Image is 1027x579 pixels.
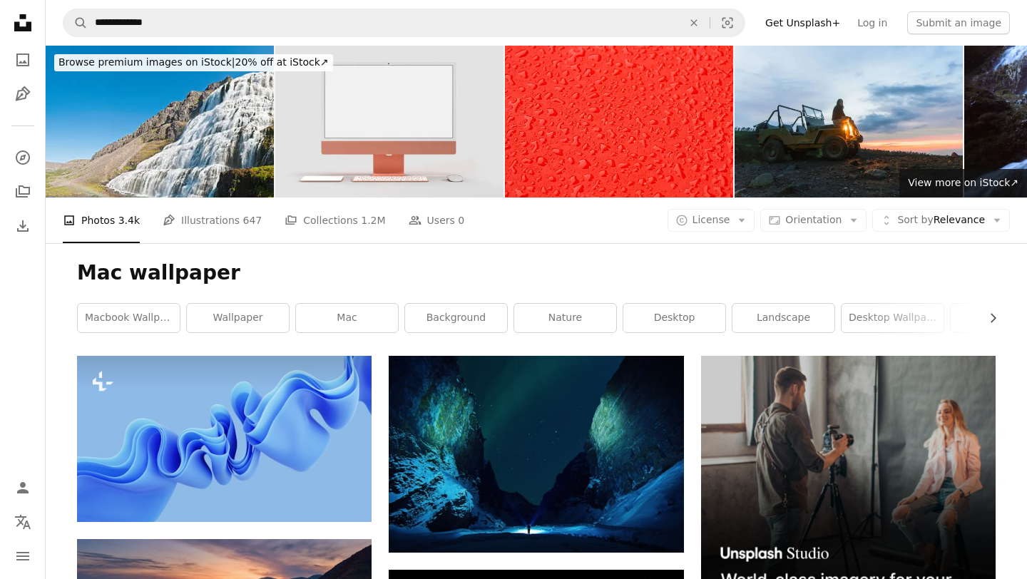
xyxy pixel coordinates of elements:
span: Orientation [785,214,842,225]
button: Submit an image [907,11,1010,34]
a: macbook wallpaper [78,304,180,332]
button: scroll list to the right [980,304,996,332]
span: Browse premium images on iStock | [58,56,235,68]
span: Sort by [897,214,933,225]
span: License [693,214,730,225]
button: Orientation [760,209,867,232]
a: Collections [9,178,37,206]
a: Log in / Sign up [9,473,37,502]
img: Magnificent cascade rainbow child Dynjandi Iceland panorama [46,46,274,198]
a: nature [514,304,616,332]
a: Users 0 [409,198,465,243]
a: Explore [9,143,37,172]
a: View more on iStock↗ [899,169,1027,198]
img: northern lights [389,356,683,553]
span: Relevance [897,213,985,227]
a: landscape [732,304,834,332]
a: Log in [849,11,896,34]
a: 3d render, abstract modern blue background, folded ribbons macro, fashion wallpaper with wavy lay... [77,432,372,445]
a: Collections 1.2M [285,198,385,243]
a: northern lights [389,448,683,461]
a: desktop wallpaper [842,304,944,332]
a: desktop [623,304,725,332]
span: 647 [243,212,262,228]
span: 0 [458,212,464,228]
a: Illustrations 647 [163,198,262,243]
a: Illustrations [9,80,37,108]
button: Sort byRelevance [872,209,1010,232]
a: Photos [9,46,37,74]
img: 3d render, abstract modern blue background, folded ribbons macro, fashion wallpaper with wavy lay... [77,356,372,521]
button: Visual search [710,9,745,36]
img: Monitor iMac 24 mockup Template For presentation branding, corporate identity, advertising, brand... [275,46,504,198]
a: Get Unsplash+ [757,11,849,34]
span: 1.2M [361,212,385,228]
button: Clear [678,9,710,36]
img: Raindrops background Red surface covered with water drops condensation texture [505,46,733,198]
button: Search Unsplash [63,9,88,36]
a: Download History [9,212,37,240]
a: wallpaper [187,304,289,332]
span: View more on iStock ↗ [908,177,1018,188]
form: Find visuals sitewide [63,9,745,37]
button: Menu [9,542,37,570]
button: License [668,209,755,232]
a: mac [296,304,398,332]
h1: Mac wallpaper [77,260,996,286]
button: Language [9,508,37,536]
a: background [405,304,507,332]
a: Browse premium images on iStock|20% off at iStock↗ [46,46,342,80]
img: Scenic view of woman sitting on old fashioned SUV near Merapi volcano at sunrise [735,46,963,198]
span: 20% off at iStock ↗ [58,56,329,68]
